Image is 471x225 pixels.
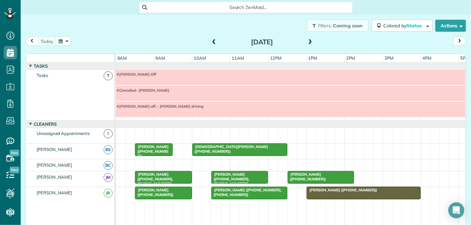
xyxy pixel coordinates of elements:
[345,55,357,61] span: 2pm
[116,104,204,109] span: [PERSON_NAME] off. - [PERSON_NAME] driving
[421,55,433,61] span: 4pm
[32,63,49,69] span: Tasks
[154,55,166,61] span: 9am
[104,189,113,198] span: JR
[453,37,466,46] button: next
[448,202,464,218] div: Open Intercom Messenger
[269,55,283,61] span: 12pm
[35,73,49,78] span: Tasks
[406,23,423,29] span: Status
[435,20,466,32] button: Actions
[383,23,424,29] span: Colored by
[35,190,74,195] span: [PERSON_NAME]
[104,71,113,80] span: T
[135,144,169,159] span: [PERSON_NAME] ([PHONE_NUMBER])
[116,72,157,77] span: [PERSON_NAME] Off
[10,167,19,173] span: New
[192,55,207,61] span: 10am
[307,55,318,61] span: 1pm
[10,150,19,156] span: New
[220,38,304,46] h2: [DATE]
[383,55,395,61] span: 3pm
[318,23,332,29] span: Filters:
[104,145,113,154] span: BS
[459,55,471,61] span: 5pm
[32,121,58,127] span: Cleaners
[104,173,113,182] span: JM
[230,55,245,61] span: 11am
[306,188,378,192] span: [PERSON_NAME] ([PHONE_NUMBER])
[192,144,268,154] span: [DEMOGRAPHIC_DATA][PERSON_NAME] ([PHONE_NUMBER])
[35,162,74,168] span: [PERSON_NAME]
[26,37,38,46] button: prev
[35,174,74,180] span: [PERSON_NAME]
[104,129,113,138] span: !
[135,172,173,186] span: [PERSON_NAME] ([PHONE_NUMBER], [PHONE_NUMBER])
[211,172,249,186] span: [PERSON_NAME] ([PHONE_NUMBER], [PHONE_NUMBER])
[35,131,91,136] span: Unassigned Appointments
[116,88,170,93] span: Cancelled- [PERSON_NAME]
[372,20,433,32] button: Colored byStatus
[38,37,56,46] button: today
[104,161,113,170] span: BC
[211,188,282,197] span: [PERSON_NAME] ([PHONE_NUMBER], [PHONE_NUMBER])
[287,172,326,181] span: [PERSON_NAME] ([PHONE_NUMBER])
[35,147,74,152] span: [PERSON_NAME]
[116,55,128,61] span: 8am
[135,188,174,197] span: [PERSON_NAME] ([PHONE_NUMBER])
[333,23,363,29] span: Coming soon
